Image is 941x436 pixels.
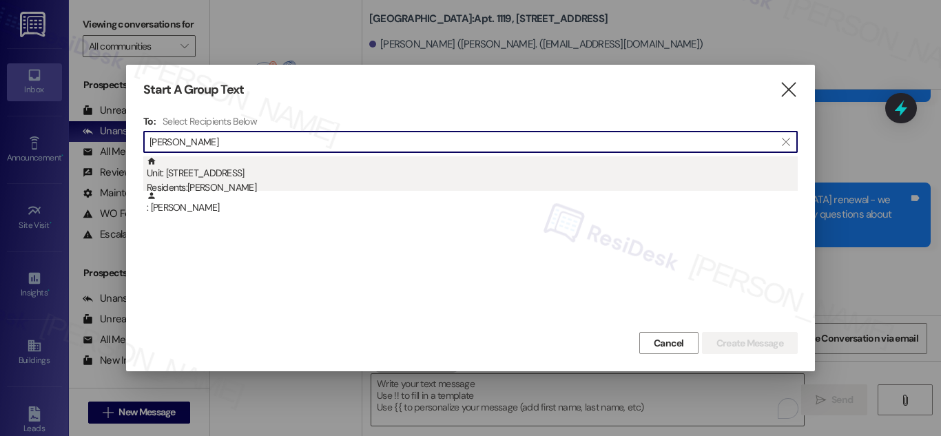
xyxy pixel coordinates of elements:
div: Unit: [STREET_ADDRESS] [147,156,798,196]
input: Search for any contact or apartment [149,132,775,152]
button: Clear text [775,132,797,152]
span: Cancel [654,336,684,351]
span: Create Message [716,336,783,351]
button: Cancel [639,332,699,354]
h4: Select Recipients Below [163,115,257,127]
h3: Start A Group Text [143,82,244,98]
button: Create Message [702,332,798,354]
div: : [PERSON_NAME] [147,191,798,215]
div: Residents: [PERSON_NAME] [147,180,798,195]
i:  [779,83,798,97]
div: Unit: [STREET_ADDRESS]Residents:[PERSON_NAME] [143,156,798,191]
i:  [782,136,789,147]
div: : [PERSON_NAME] [143,191,798,225]
h3: To: [143,115,156,127]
